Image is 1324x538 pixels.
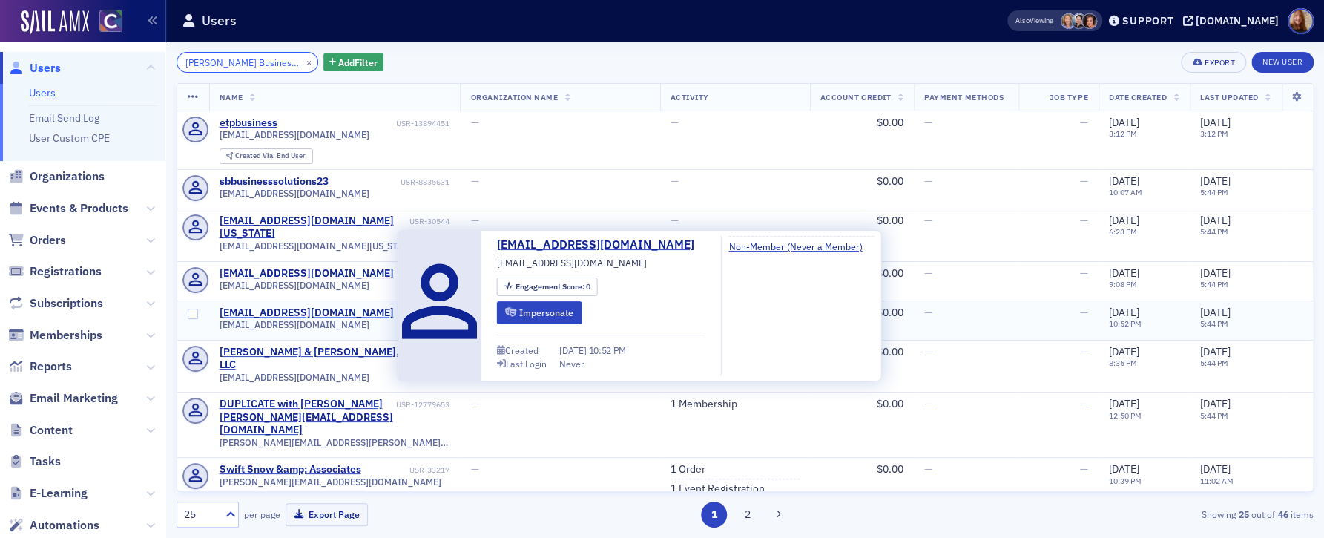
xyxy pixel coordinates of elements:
[1109,174,1139,188] span: [DATE]
[1080,397,1088,410] span: —
[470,462,478,476] span: —
[303,55,316,68] button: ×
[1109,462,1139,476] span: [DATE]
[1205,59,1235,67] div: Export
[1109,226,1137,237] time: 6:23 PM
[30,517,99,534] span: Automations
[671,116,679,129] span: —
[396,400,449,410] div: USR-12779653
[8,422,73,439] a: Content
[220,280,369,291] span: [EMAIL_ADDRESS][DOMAIN_NAME]
[924,397,932,410] span: —
[820,92,891,102] span: Account Credit
[220,306,394,320] a: [EMAIL_ADDRESS][DOMAIN_NAME]
[1182,16,1284,26] button: [DOMAIN_NAME]
[280,119,449,128] div: USR-13894451
[1109,358,1137,368] time: 8:35 PM
[244,508,280,521] label: per page
[505,360,546,368] div: Last Login
[1200,187,1228,197] time: 5:44 PM
[1080,116,1088,129] span: —
[671,92,709,102] span: Activity
[1122,14,1173,27] div: Support
[8,453,61,470] a: Tasks
[728,240,873,253] a: Non-Member (Never a Member)
[1236,508,1251,521] strong: 25
[924,306,932,319] span: —
[99,10,122,33] img: SailAMX
[30,60,61,76] span: Users
[184,507,217,522] div: 25
[220,346,407,372] a: [PERSON_NAME] & [PERSON_NAME], LLC
[924,92,1004,102] span: Payment Methods
[1200,214,1231,227] span: [DATE]
[29,111,99,125] a: Email Send Log
[220,476,441,488] span: [PERSON_NAME][EMAIL_ADDRESS][DOMAIN_NAME]
[89,10,122,35] a: View Homepage
[8,263,102,280] a: Registrations
[8,232,66,249] a: Orders
[1080,306,1088,319] span: —
[220,240,415,252] span: [EMAIL_ADDRESS][DOMAIN_NAME][US_STATE]
[1109,128,1137,139] time: 3:12 PM
[8,327,102,344] a: Memberships
[877,174,903,188] span: $0.00
[30,232,66,249] span: Orders
[1109,266,1139,280] span: [DATE]
[1081,13,1097,29] span: Katie Foo
[877,266,903,280] span: $0.00
[924,116,932,129] span: —
[220,214,407,240] a: [EMAIL_ADDRESS][DOMAIN_NAME][US_STATE]
[331,177,449,187] div: USR-8835631
[30,295,103,312] span: Subscriptions
[220,129,369,140] span: [EMAIL_ADDRESS][DOMAIN_NAME]
[470,397,478,410] span: —
[877,397,903,410] span: $0.00
[220,148,313,164] div: Created Via: End User
[1200,462,1231,476] span: [DATE]
[220,188,369,199] span: [EMAIL_ADDRESS][DOMAIN_NAME]
[235,151,277,160] span: Created Via :
[1109,92,1167,102] span: Date Created
[30,263,102,280] span: Registrations
[286,503,368,526] button: Export Page
[1015,16,1030,25] div: Also
[1109,279,1137,289] time: 9:08 PM
[1200,318,1228,329] time: 5:44 PM
[21,10,89,34] img: SailAMX
[1080,266,1088,280] span: —
[496,236,705,254] a: [EMAIL_ADDRESS][DOMAIN_NAME]
[220,267,394,281] a: [EMAIL_ADDRESS][DOMAIN_NAME]
[220,437,450,448] span: [PERSON_NAME][EMAIL_ADDRESS][PERSON_NAME][DOMAIN_NAME]
[877,345,903,358] span: $0.00
[701,502,727,528] button: 1
[470,174,478,188] span: —
[1109,214,1139,227] span: [DATE]
[496,256,646,269] span: [EMAIL_ADDRESS][DOMAIN_NAME]
[470,214,478,227] span: —
[671,174,679,188] span: —
[363,465,449,475] div: USR-33217
[220,319,369,330] span: [EMAIL_ADDRESS][DOMAIN_NAME]
[945,508,1314,521] div: Showing out of items
[220,117,277,130] div: etpbusiness
[1196,14,1279,27] div: [DOMAIN_NAME]
[671,482,765,496] a: 1 Event Registration
[504,347,538,355] div: Created
[559,357,584,370] div: Never
[1200,476,1234,486] time: 11:02 AM
[470,116,478,129] span: —
[924,174,932,188] span: —
[1109,187,1142,197] time: 10:07 AM
[588,344,625,356] span: 10:52 PM
[1015,16,1053,26] span: Viewing
[1200,358,1228,368] time: 5:44 PM
[220,92,243,102] span: Name
[1200,397,1231,410] span: [DATE]
[235,152,306,160] div: End User
[1200,345,1231,358] span: [DATE]
[1200,116,1231,129] span: [DATE]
